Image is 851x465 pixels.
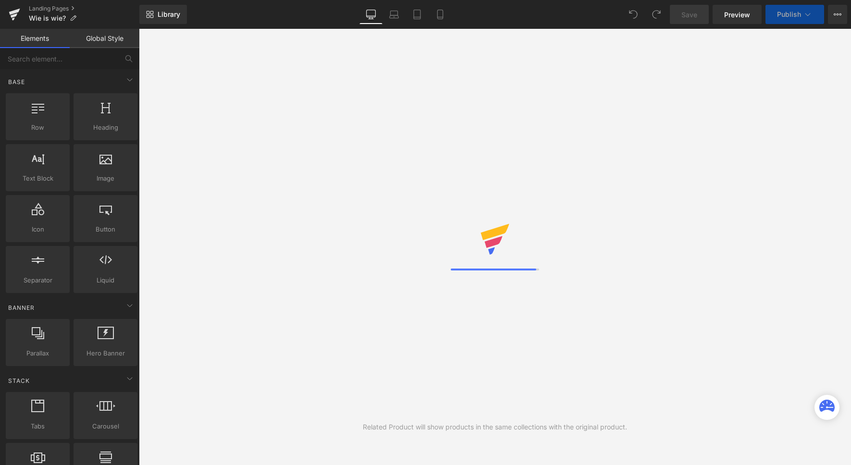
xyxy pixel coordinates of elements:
[29,5,139,12] a: Landing Pages
[76,122,135,133] span: Heading
[9,224,67,234] span: Icon
[429,5,452,24] a: Mobile
[76,275,135,285] span: Liquid
[777,11,801,18] span: Publish
[29,14,66,22] span: Wie is wie?
[158,10,180,19] span: Library
[7,303,36,312] span: Banner
[9,275,67,285] span: Separator
[359,5,382,24] a: Desktop
[647,5,666,24] button: Redo
[765,5,824,24] button: Publish
[9,348,67,358] span: Parallax
[76,224,135,234] span: Button
[681,10,697,20] span: Save
[406,5,429,24] a: Tablet
[139,5,187,24] a: New Library
[7,77,26,86] span: Base
[76,421,135,431] span: Carousel
[9,173,67,184] span: Text Block
[76,173,135,184] span: Image
[70,29,139,48] a: Global Style
[7,376,31,385] span: Stack
[713,5,762,24] a: Preview
[76,348,135,358] span: Hero Banner
[363,422,627,432] div: Related Product will show products in the same collections with the original product.
[9,421,67,431] span: Tabs
[828,5,847,24] button: More
[724,10,750,20] span: Preview
[9,122,67,133] span: Row
[382,5,406,24] a: Laptop
[624,5,643,24] button: Undo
